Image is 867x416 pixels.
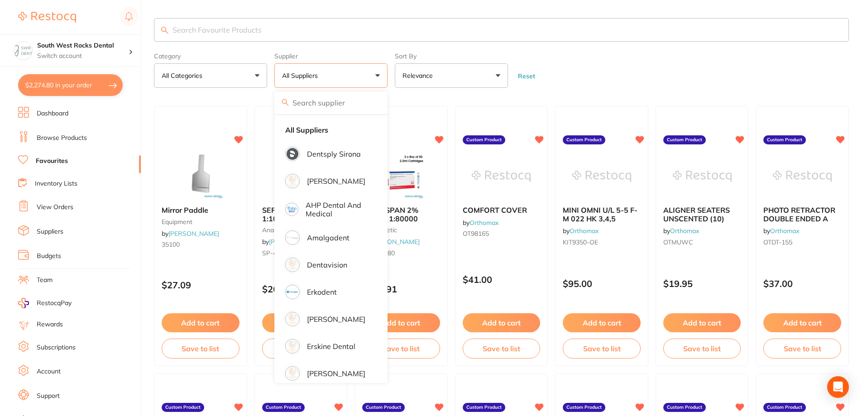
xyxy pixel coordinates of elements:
a: Favourites [36,157,68,166]
p: Amalgadent [307,234,350,242]
img: PHOTO RETRACTOR DOUBLE ENDED A [773,153,832,199]
img: Erskine Dental [287,340,298,352]
button: Save to list [362,339,440,359]
button: Add to cart [663,313,741,332]
a: [PERSON_NAME] [269,238,320,246]
p: Erkodent [307,288,337,296]
span: by [162,230,219,238]
button: Add to cart [262,313,340,332]
label: Custom Product [162,403,204,412]
span: ОТ98165 [463,230,489,238]
li: Clear selection [278,120,384,139]
button: Save to list [162,339,240,359]
small: anaesthetic [262,226,340,234]
b: PHOTO RETRACTOR DOUBLE ENDED A [763,206,841,223]
label: Custom Product [663,403,706,412]
img: South West Rocks Dental [14,42,32,60]
p: $180.91 [362,284,440,294]
p: $41.00 [463,274,541,285]
b: COMFORT COVER [463,206,541,214]
img: SEPTANEST 4% with 1:100000 adrenalin 2.2ml 2xBox 50 GOLD [271,153,330,199]
a: Restocq Logo [18,7,76,28]
img: MINI OMNI U/L 5-5 F-M 022 HK 3,4,5 [572,153,631,199]
span: SP-4090-100 [262,249,301,257]
span: RestocqPay [37,299,72,308]
b: Mirror Paddle [162,206,240,214]
img: Henry Schein Halas [287,368,298,379]
span: PHOTO RETRACTOR DOUBLE ENDED A [763,206,835,223]
a: Dashboard [37,109,68,118]
span: Mirror Paddle [162,206,208,215]
img: Dentsply Sirona [287,148,298,160]
button: All Suppliers [274,63,388,88]
span: ALIGNER SEATERS UNSCENTED (10) [663,206,730,223]
img: RestocqPay [18,298,29,308]
p: Relevance [402,71,436,80]
p: [PERSON_NAME] [307,369,365,378]
button: $2,274.80 in your order [18,74,123,96]
span: by [563,227,599,235]
a: Subscriptions [37,343,76,352]
img: Dentavision [287,259,298,271]
span: OTDT-155 [763,238,792,246]
a: Inventory Lists [35,179,77,188]
img: LIGNOSPAN 2% Special 1:80000 [372,153,431,199]
label: Custom Product [763,135,806,144]
img: Adam Dental [287,175,298,187]
p: Erskine Dental [307,342,355,350]
label: Custom Product [463,135,505,144]
small: equipment [162,218,240,225]
p: Dentsply Sirona [307,150,361,158]
input: Search Favourite Products [154,18,849,42]
a: Orthomax [570,227,599,235]
p: [PERSON_NAME] [307,315,365,323]
button: Add to cart [463,313,541,332]
a: [PERSON_NAME] [369,238,420,246]
span: by [663,227,699,235]
label: Supplier [274,53,388,60]
button: Add to cart [763,313,841,332]
span: OTMUWC [663,238,693,246]
strong: All Suppliers [285,126,328,134]
img: Restocq Logo [18,12,76,23]
p: $37.00 [763,278,841,289]
a: Suppliers [37,227,63,236]
a: Orthomax [469,219,498,227]
label: Custom Product [763,403,806,412]
span: KIT9350-OE [563,238,598,246]
p: AHP Dental and Medical [306,201,371,218]
a: Browse Products [37,134,87,143]
button: Save to list [763,339,841,359]
label: Custom Product [563,135,605,144]
p: $19.95 [663,278,741,289]
label: Custom Product [262,403,305,412]
b: ALIGNER SEATERS UNSCENTED (10) [663,206,741,223]
p: $95.00 [563,278,641,289]
small: anaesthetic [362,226,440,234]
a: Account [37,367,61,376]
label: Custom Product [663,135,706,144]
a: Team [37,276,53,285]
label: Custom Product [362,403,405,412]
button: Add to cart [162,313,240,332]
a: RestocqPay [18,298,72,308]
a: [PERSON_NAME] [168,230,219,238]
button: All Categories [154,63,267,88]
img: ALIGNER SEATERS UNSCENTED (10) [673,153,732,199]
button: Save to list [663,339,741,359]
button: Add to cart [563,313,641,332]
p: [PERSON_NAME] [307,177,365,185]
span: by [763,227,799,235]
a: Budgets [37,252,61,261]
a: Orthomax [670,227,699,235]
p: $27.09 [162,280,240,290]
span: LIGNOSPAN 2% Special 1:80000 [362,206,418,223]
span: COMFORT COVER [463,206,527,215]
label: Sort By [395,53,508,60]
img: Erskine [287,313,298,325]
b: SEPTANEST 4% with 1:100000 adrenalin 2.2ml 2xBox 50 GOLD [262,206,340,223]
p: All Suppliers [282,71,321,80]
img: Mirror Paddle [171,153,230,199]
p: All Categories [162,71,206,80]
button: Add to cart [362,313,440,332]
